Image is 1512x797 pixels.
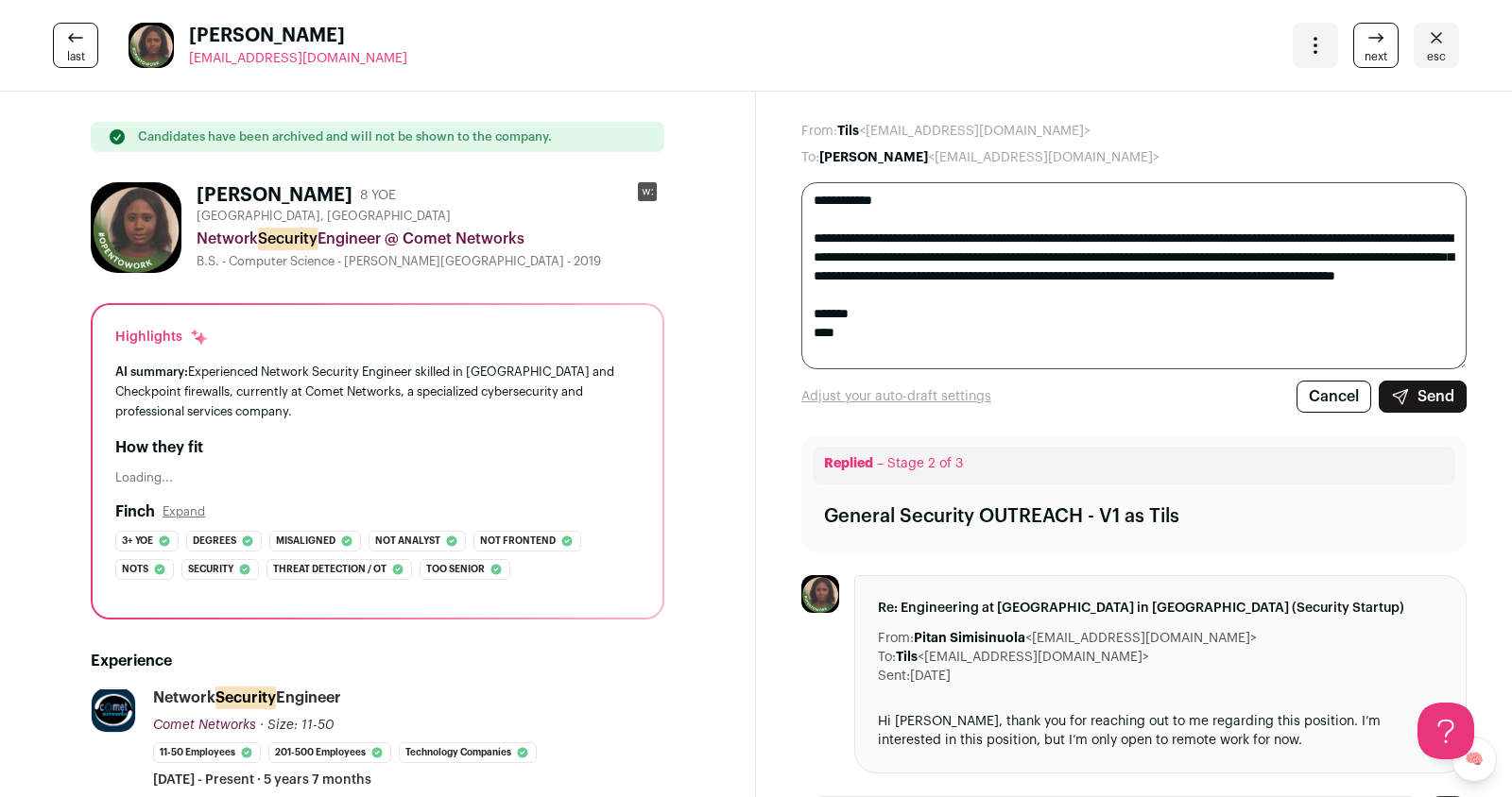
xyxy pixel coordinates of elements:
[92,689,135,733] img: 4879b7c48b677d9be19efd53ee06170ee1e1e854830c1f8a214605b620f56fd4.jpg
[189,23,407,49] span: [PERSON_NAME]
[887,457,963,470] span: Stage 2 of 3
[878,629,914,648] dt: From:
[189,52,407,65] span: [EMAIL_ADDRESS][DOMAIN_NAME]
[1353,23,1399,68] a: next
[824,457,873,470] span: Replied
[153,719,256,732] span: Comet Networks
[129,23,174,68] img: d47e2ffcf2a55d04a12871cff50bdc07ea28a72436ea2793c842b358dd4a9b2a.jpg
[91,182,181,273] img: d47e2ffcf2a55d04a12871cff50bdc07ea28a72436ea2793c842b358dd4a9b2a.jpg
[258,228,318,250] mark: Security
[193,532,236,551] span: Degrees
[260,719,335,732] span: · Size: 11-50
[837,125,859,138] b: Tils
[273,560,387,579] span: Threat detection / ot
[115,470,640,485] div: Loading...
[197,254,664,269] div: B.S. - Computer Science - [PERSON_NAME][GEOGRAPHIC_DATA] - 2019
[914,629,1257,648] dd: <[EMAIL_ADDRESS][DOMAIN_NAME]>
[910,667,951,686] dd: [DATE]
[878,648,896,667] dt: To:
[878,599,1443,618] span: Re: Engineering at [GEOGRAPHIC_DATA] in [GEOGRAPHIC_DATA] (Security Startup)
[163,504,205,519] button: Expand
[801,122,837,141] dt: From:
[197,182,352,209] h1: [PERSON_NAME]
[914,632,1025,645] b: Pitan Simisinuola
[197,209,451,224] span: [GEOGRAPHIC_DATA], [GEOGRAPHIC_DATA]
[1365,49,1387,64] span: next
[819,151,928,164] b: [PERSON_NAME]
[1379,381,1467,413] button: Send
[67,49,85,64] span: last
[115,365,188,378] span: AI summary:
[153,687,341,708] div: Network Engineer
[115,500,155,523] h2: Finch
[53,23,98,68] a: last
[115,436,640,459] h2: How they fit
[1297,381,1371,413] button: Cancel
[153,742,261,763] li: 11-50 employees
[197,228,664,250] div: Network Engineer @ Comet Networks
[122,532,153,551] span: 3+ yoe
[801,148,819,167] dt: To:
[122,560,148,579] span: Nots
[115,362,640,421] div: Experienced Network Security Engineer skilled in [GEOGRAPHIC_DATA] and Checkpoint firewalls, curr...
[801,387,991,406] a: Adjust your auto-draft settings
[189,49,407,68] a: [EMAIL_ADDRESS][DOMAIN_NAME]
[268,742,391,763] li: 201-500 employees
[480,532,556,551] span: Not frontend
[399,742,537,763] li: Technology Companies
[1414,23,1459,68] a: Close
[1427,49,1446,64] span: esc
[837,122,1091,141] dd: <[EMAIL_ADDRESS][DOMAIN_NAME]>
[801,575,839,613] img: d47e2ffcf2a55d04a12871cff50bdc07ea28a72436ea2793c842b358dd4a9b2a.jpg
[426,560,485,579] span: Too senior
[91,650,664,672] h2: Experience
[138,129,552,144] p: Candidates have been archived and will not be shown to the company.
[1452,737,1497,782] a: 🧠
[215,687,276,709] mark: Security
[1417,703,1474,759] iframe: Help Scout Beacon - Open
[877,457,884,470] span: –
[153,771,371,789] span: [DATE] - Present · 5 years 7 months
[276,532,335,551] span: Misaligned
[878,667,910,686] dt: Sent:
[1293,23,1338,68] button: Open dropdown
[819,148,1160,167] dd: <[EMAIL_ADDRESS][DOMAIN_NAME]>
[115,328,209,347] div: Highlights
[878,712,1443,750] div: Hi [PERSON_NAME], thank you for reaching out to me regarding this position. I’m interested in thi...
[824,503,1179,530] div: General Security OUTREACH - V1 as Tils
[360,186,396,205] div: 8 YOE
[375,532,440,551] span: Not analyst
[896,651,918,664] b: Tils
[896,648,1149,667] dd: <[EMAIL_ADDRESS][DOMAIN_NAME]>
[188,560,233,579] span: Security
